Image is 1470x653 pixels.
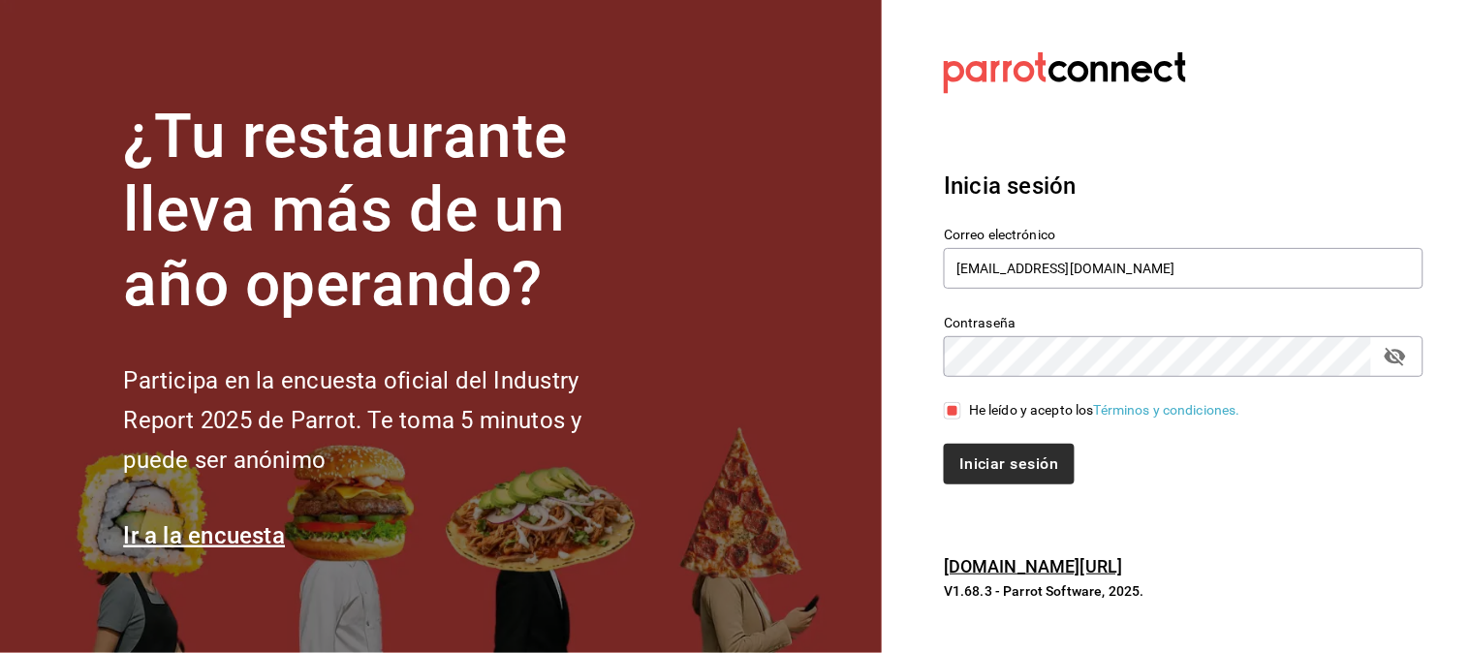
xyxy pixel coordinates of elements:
[1094,402,1240,418] a: Términos y condiciones.
[944,169,1423,203] h3: Inicia sesión
[944,228,1423,241] label: Correo electrónico
[944,316,1423,329] label: Contraseña
[944,581,1423,601] p: V1.68.3 - Parrot Software, 2025.
[944,248,1423,289] input: Ingresa tu correo electrónico
[123,361,646,480] h2: Participa en la encuesta oficial del Industry Report 2025 de Parrot. Te toma 5 minutos y puede se...
[1379,340,1412,373] button: passwordField
[969,400,1240,420] div: He leído y acepto los
[123,100,646,323] h1: ¿Tu restaurante lleva más de un año operando?
[944,444,1074,484] button: Iniciar sesión
[944,556,1122,576] a: [DOMAIN_NAME][URL]
[123,522,285,549] a: Ir a la encuesta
